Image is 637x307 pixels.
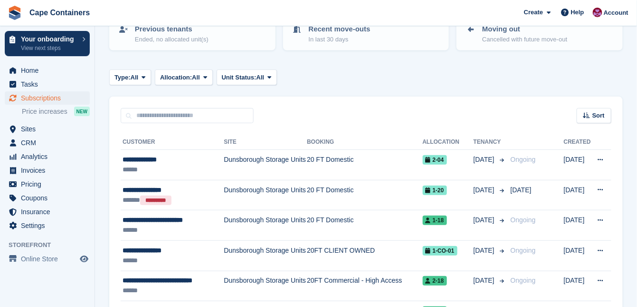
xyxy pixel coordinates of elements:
[224,180,307,210] td: Dunsborough Storage Units
[423,155,447,165] span: 2-04
[592,111,605,120] span: Sort
[511,186,532,194] span: [DATE]
[22,106,90,117] a: Price increases NEW
[309,35,371,44] p: In last 30 days
[224,271,307,301] td: Dunsborough Storage Units
[121,135,224,150] th: Customer
[5,191,90,205] a: menu
[564,210,591,241] td: [DATE]
[307,180,422,210] td: 20 FT Domestic
[224,241,307,271] td: Dunsborough Storage Units
[511,216,536,224] span: Ongoing
[474,246,496,256] span: [DATE]
[284,18,448,50] a: Recent move-outs In last 30 days
[604,8,628,18] span: Account
[222,73,257,82] span: Unit Status:
[474,276,496,286] span: [DATE]
[5,78,90,91] a: menu
[5,219,90,232] a: menu
[5,136,90,149] a: menu
[423,135,474,150] th: Allocation
[564,241,591,271] td: [DATE]
[21,164,78,177] span: Invoices
[8,6,22,20] img: stora-icon-8386f47178a22dfd0bd8f6a31ec36ba5ce8667c1dd55bd0f319d3a0aa187defe.svg
[593,8,602,17] img: Matt Dollisson
[217,69,277,85] button: Unit Status: All
[160,73,192,82] span: Allocation:
[5,252,90,266] a: menu
[307,210,422,241] td: 20 FT Domestic
[192,73,200,82] span: All
[5,205,90,218] a: menu
[5,91,90,105] a: menu
[564,135,591,150] th: Created
[474,185,496,195] span: [DATE]
[26,5,94,20] a: Cape Containers
[21,91,78,105] span: Subscriptions
[482,35,567,44] p: Cancelled with future move-out
[307,135,422,150] th: Booking
[155,69,213,85] button: Allocation: All
[564,150,591,180] td: [DATE]
[474,155,496,165] span: [DATE]
[423,186,447,195] span: 1-20
[21,64,78,77] span: Home
[5,178,90,191] a: menu
[114,73,131,82] span: Type:
[21,44,77,52] p: View next steps
[309,24,371,35] p: Recent move-outs
[5,164,90,177] a: menu
[21,191,78,205] span: Coupons
[78,253,90,265] a: Preview store
[524,8,543,17] span: Create
[423,246,457,256] span: 1-CO-01
[257,73,265,82] span: All
[457,18,622,50] a: Moving out Cancelled with future move-out
[21,205,78,218] span: Insurance
[474,135,507,150] th: Tenancy
[21,178,78,191] span: Pricing
[5,122,90,136] a: menu
[5,31,90,56] a: Your onboarding View next steps
[307,271,422,301] td: 20FT Commercial - High Access
[5,150,90,163] a: menu
[21,252,78,266] span: Online Store
[482,24,567,35] p: Moving out
[135,35,209,44] p: Ended, no allocated unit(s)
[22,107,67,116] span: Price increases
[21,78,78,91] span: Tasks
[224,150,307,180] td: Dunsborough Storage Units
[21,36,77,42] p: Your onboarding
[135,24,209,35] p: Previous tenants
[21,122,78,136] span: Sites
[131,73,139,82] span: All
[571,8,584,17] span: Help
[224,210,307,241] td: Dunsborough Storage Units
[9,240,95,250] span: Storefront
[511,277,536,284] span: Ongoing
[511,156,536,163] span: Ongoing
[474,215,496,225] span: [DATE]
[224,135,307,150] th: Site
[74,107,90,116] div: NEW
[564,271,591,301] td: [DATE]
[564,180,591,210] td: [DATE]
[21,136,78,149] span: CRM
[109,69,151,85] button: Type: All
[110,18,275,50] a: Previous tenants Ended, no allocated unit(s)
[21,150,78,163] span: Analytics
[307,150,422,180] td: 20 FT Domestic
[307,241,422,271] td: 20FT CLIENT OWNED
[423,276,447,286] span: 2-18
[5,64,90,77] a: menu
[511,247,536,254] span: Ongoing
[21,219,78,232] span: Settings
[423,216,447,225] span: 1-18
